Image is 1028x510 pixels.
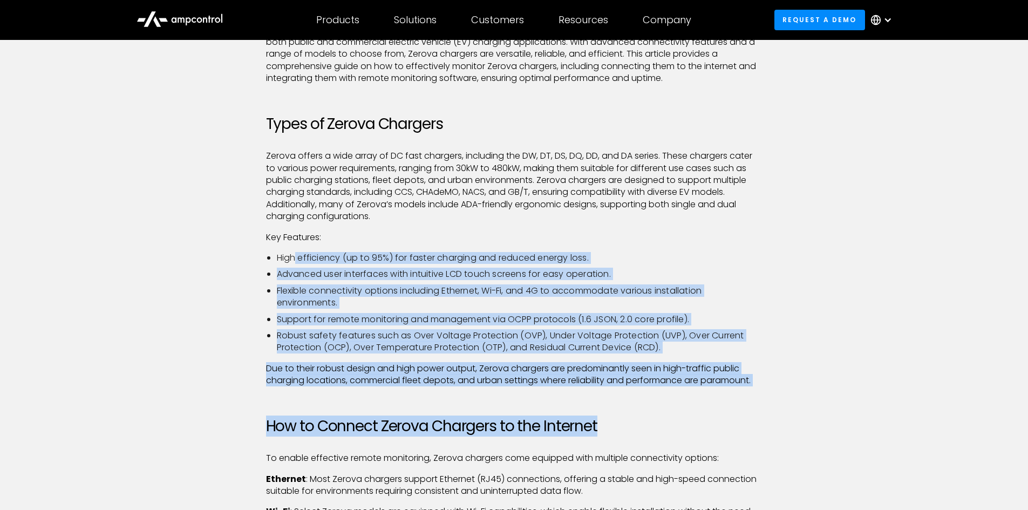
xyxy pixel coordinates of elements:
[266,473,763,498] p: : Most Zerova chargers support Ethernet (RJ45) connections, offering a stable and high-speed conn...
[266,150,763,222] p: Zerova offers a wide array of DC fast chargers, including the DW, DT, DS, DQ, DD, and DA series. ...
[471,14,524,26] div: Customers
[277,285,763,309] li: Flexible connectivity options including Ethernet, Wi-Fi, and 4G to accommodate various installati...
[559,14,608,26] div: Resources
[316,14,359,26] div: Products
[266,417,763,436] h2: How to Connect Zerova Chargers to the Internet
[774,10,865,30] a: Request a demo
[266,24,763,85] p: Zerova chargers are renowned for their high-power, fast charging capabilities, making them a pref...
[266,452,763,464] p: To enable effective remote monitoring, Zerova chargers come equipped with multiple connectivity o...
[394,14,437,26] div: Solutions
[266,115,763,133] h2: Types of Zerova Chargers
[266,473,306,485] strong: Ethernet
[643,14,691,26] div: Company
[277,268,763,280] li: Advanced user interfaces with intuitive LCD touch screens for easy operation.
[277,314,763,325] li: Support for remote monitoring and management via OCPP protocols (1.6 JSON, 2.0 core profile).
[266,363,763,387] p: Due to their robust design and high power output, Zerova chargers are predominantly seen in high-...
[266,232,763,243] p: Key Features:
[277,330,763,354] li: Robust safety features such as Over Voltage Protection (OVP), Under Voltage Protection (UVP), Ove...
[277,252,763,264] li: High efficiency (up to 95%) for faster charging and reduced energy loss.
